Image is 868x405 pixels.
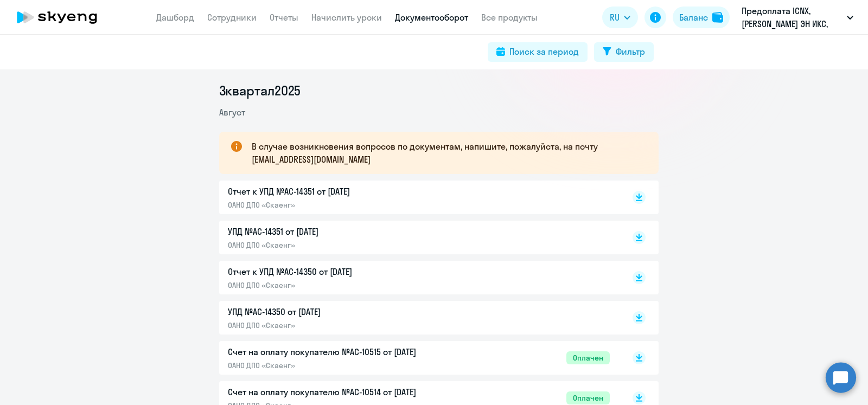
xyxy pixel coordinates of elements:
[395,12,468,23] a: Документооборот
[566,391,610,404] span: Оплачен
[602,7,638,28] button: RU
[228,345,456,358] p: Счет на оплату покупателю №AC-10515 от [DATE]
[228,361,456,370] p: ОАНО ДПО «Скаенг»
[679,11,708,24] div: Баланс
[228,265,610,290] a: Отчет к УПД №AC-14350 от [DATE]ОАНО ДПО «Скаенг»
[736,4,859,30] button: Предоплата ICNX, [PERSON_NAME] ЭН ИКС, ООО
[228,185,610,210] a: Отчет к УПД №AC-14351 от [DATE]ОАНО ДПО «Скаенг»
[481,12,538,23] a: Все продукты
[673,7,730,28] button: Балансbalance
[228,265,456,278] p: Отчет к УПД №AC-14350 от [DATE]
[156,12,194,23] a: Дашборд
[311,12,382,23] a: Начислить уроки
[207,12,257,23] a: Сотрудники
[228,320,456,330] p: ОАНО ДПО «Скаенг»
[270,12,298,23] a: Отчеты
[509,45,579,58] div: Поиск за период
[228,305,610,330] a: УПД №AC-14350 от [DATE]ОАНО ДПО «Скаенг»
[228,345,610,370] a: Счет на оплату покупателю №AC-10515 от [DATE]ОАНО ДПО «Скаенг»Оплачен
[228,385,456,398] p: Счет на оплату покупателю №AC-10514 от [DATE]
[742,4,843,30] p: Предоплата ICNX, [PERSON_NAME] ЭН ИКС, ООО
[228,185,456,198] p: Отчет к УПД №AC-14351 от [DATE]
[712,12,723,23] img: balance
[594,42,654,62] button: Фильтр
[616,45,645,58] div: Фильтр
[488,42,588,62] button: Поиск за период
[219,82,659,99] li: 3 квартал 2025
[219,107,245,118] span: Август
[228,240,456,250] p: ОАНО ДПО «Скаенг»
[228,305,456,318] p: УПД №AC-14350 от [DATE]
[610,11,620,24] span: RU
[228,280,456,290] p: ОАНО ДПО «Скаенг»
[228,225,456,238] p: УПД №AC-14351 от [DATE]
[228,200,456,210] p: ОАНО ДПО «Скаенг»
[252,140,639,166] p: В случае возникновения вопросов по документам, напишите, пожалуйста, на почту [EMAIL_ADDRESS][DOM...
[566,351,610,364] span: Оплачен
[228,225,610,250] a: УПД №AC-14351 от [DATE]ОАНО ДПО «Скаенг»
